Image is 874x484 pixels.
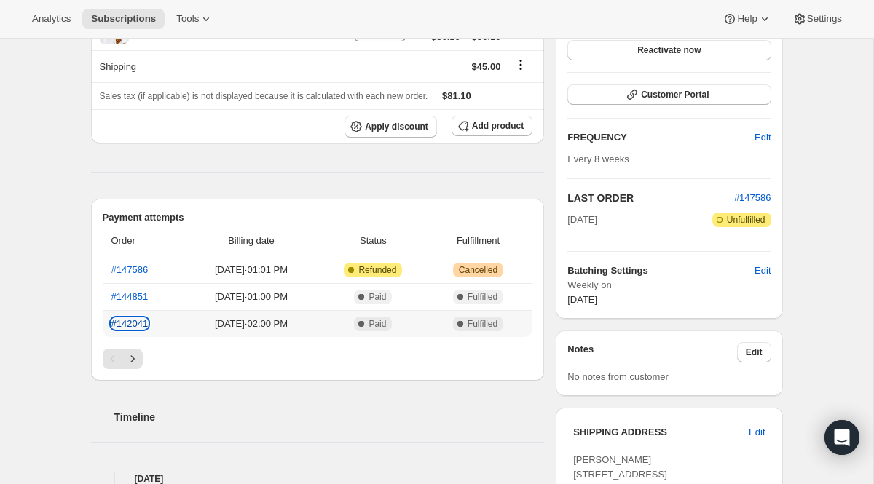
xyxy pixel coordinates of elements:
[737,342,771,362] button: Edit
[573,425,749,440] h3: SHIPPING ADDRESS
[727,214,765,226] span: Unfulfilled
[567,294,597,305] span: [DATE]
[746,126,779,149] button: Edit
[91,50,345,82] th: Shipping
[746,346,763,358] span: Edit
[23,9,79,29] button: Analytics
[637,44,701,56] span: Reactivate now
[176,13,199,25] span: Tools
[472,120,524,132] span: Add product
[824,420,859,455] div: Open Intercom Messenger
[32,13,71,25] span: Analytics
[734,191,771,205] button: #147586
[459,264,497,276] span: Cancelled
[442,90,471,101] span: $81.10
[714,9,780,29] button: Help
[755,130,771,145] span: Edit
[433,234,524,248] span: Fulfillment
[472,61,501,72] span: $45.00
[365,121,428,132] span: Apply discount
[345,116,437,138] button: Apply discount
[641,89,709,100] span: Customer Portal
[91,13,156,25] span: Subscriptions
[567,84,771,105] button: Customer Portal
[468,318,497,330] span: Fulfilled
[452,116,532,136] button: Add product
[103,225,185,257] th: Order
[468,291,497,303] span: Fulfilled
[103,349,533,369] nav: Pagination
[567,213,597,227] span: [DATE]
[122,349,143,369] button: Next
[740,421,773,444] button: Edit
[323,234,424,248] span: Status
[567,154,629,164] span: Every 8 weeks
[82,9,165,29] button: Subscriptions
[807,13,842,25] span: Settings
[103,210,533,225] h2: Payment attempts
[111,264,149,275] a: #147586
[567,263,755,278] h6: Batching Settings
[784,9,851,29] button: Settings
[755,263,771,278] span: Edit
[369,318,386,330] span: Paid
[100,91,428,101] span: Sales tax (if applicable) is not displayed because it is calculated with each new order.
[567,130,755,145] h2: FREQUENCY
[509,57,532,73] button: Shipping actions
[168,9,222,29] button: Tools
[358,264,396,276] span: Refunded
[567,342,737,362] h3: Notes
[737,13,757,25] span: Help
[111,318,149,329] a: #142041
[111,291,149,302] a: #144851
[369,291,386,303] span: Paid
[734,192,771,203] a: #147586
[114,410,545,424] h2: Timeline
[746,259,779,282] button: Edit
[189,290,314,304] span: [DATE] · 01:00 PM
[189,317,314,331] span: [DATE] · 02:00 PM
[567,278,771,293] span: Weekly on
[189,234,314,248] span: Billing date
[567,191,734,205] h2: LAST ORDER
[567,371,669,382] span: No notes from customer
[189,263,314,277] span: [DATE] · 01:01 PM
[749,425,765,440] span: Edit
[567,40,771,60] button: Reactivate now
